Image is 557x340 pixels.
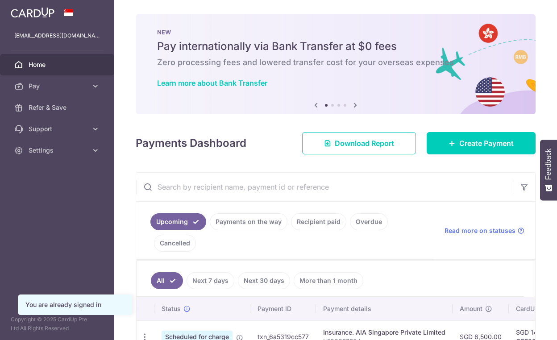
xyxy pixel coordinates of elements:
[291,213,346,230] a: Recipient paid
[323,328,445,337] div: Insurance. AIA Singapore Private Limited
[29,82,87,91] span: Pay
[459,138,514,149] span: Create Payment
[250,297,316,320] th: Payment ID
[187,272,234,289] a: Next 7 days
[445,226,524,235] a: Read more on statuses
[294,272,363,289] a: More than 1 month
[151,272,183,289] a: All
[545,149,553,180] span: Feedback
[238,272,290,289] a: Next 30 days
[136,135,246,151] h4: Payments Dashboard
[316,297,453,320] th: Payment details
[445,226,515,235] span: Read more on statuses
[150,213,206,230] a: Upcoming
[136,173,514,201] input: Search by recipient name, payment id or reference
[335,138,394,149] span: Download Report
[29,124,87,133] span: Support
[157,29,514,36] p: NEW
[14,31,100,40] p: [EMAIL_ADDRESS][DOMAIN_NAME]
[162,304,181,313] span: Status
[516,304,550,313] span: CardUp fee
[29,146,87,155] span: Settings
[157,79,267,87] a: Learn more about Bank Transfer
[210,213,287,230] a: Payments on the way
[350,213,388,230] a: Overdue
[157,57,514,68] h6: Zero processing fees and lowered transfer cost for your overseas expenses
[540,140,557,200] button: Feedback - Show survey
[25,300,125,309] div: You are already signed in
[154,235,196,252] a: Cancelled
[302,132,416,154] a: Download Report
[157,39,514,54] h5: Pay internationally via Bank Transfer at $0 fees
[136,14,536,114] img: Bank transfer banner
[427,132,536,154] a: Create Payment
[460,304,482,313] span: Amount
[29,103,87,112] span: Refer & Save
[29,60,87,69] span: Home
[11,7,54,18] img: CardUp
